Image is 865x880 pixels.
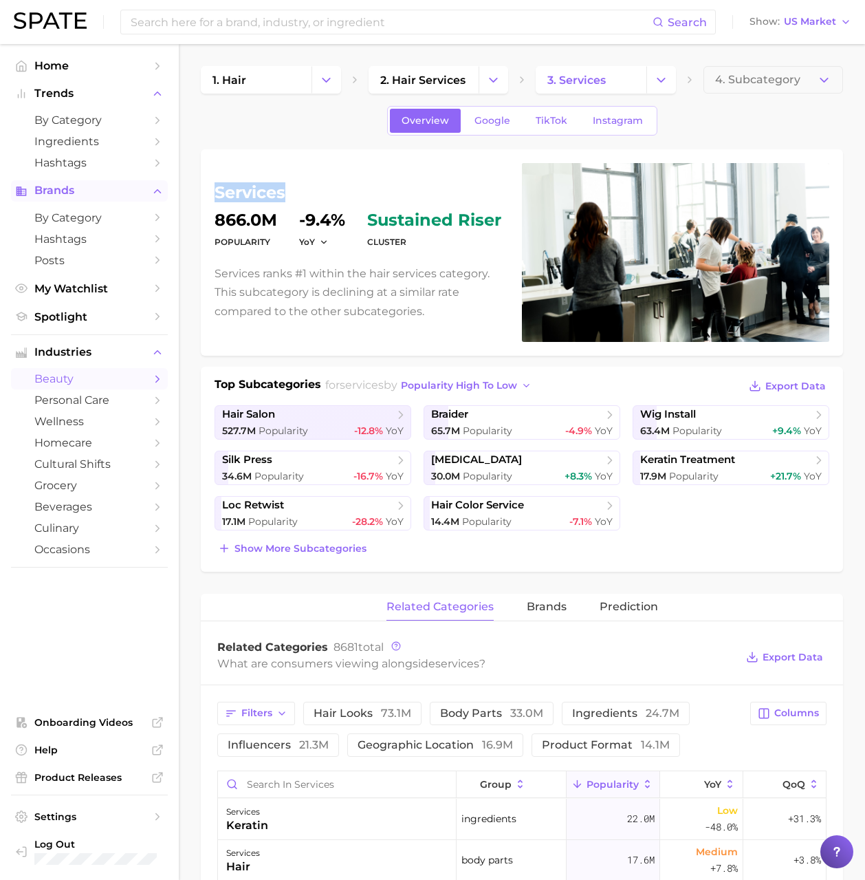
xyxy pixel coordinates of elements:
span: Ingredients [34,135,144,148]
button: Export Data [743,647,826,667]
a: Posts [11,250,168,271]
button: Filters [217,702,295,725]
span: +8.3% [565,470,592,482]
span: 17.1m [222,515,245,528]
span: Popularity [669,470,719,482]
span: popularity high to low [401,380,517,391]
a: [MEDICAL_DATA]30.0m Popularity+8.3% YoY [424,451,620,485]
button: Brands [11,180,168,201]
a: Settings [11,806,168,827]
a: Help [11,740,168,760]
span: US Market [784,18,836,25]
span: Popularity [672,425,722,437]
span: related categories [386,601,494,613]
span: cultural shifts [34,458,144,471]
a: Ingredients [11,131,168,152]
span: 16.9m [482,738,513,751]
a: occasions [11,539,168,560]
span: 33.0m [510,707,543,720]
span: Hashtags [34,156,144,169]
span: Home [34,59,144,72]
span: grocery [34,479,144,492]
span: occasions [34,543,144,556]
span: Search [668,16,707,29]
button: QoQ [743,771,826,798]
span: hair salon [222,408,275,421]
a: loc retwist17.1m Popularity-28.2% YoY [215,496,411,530]
span: QoQ [782,779,805,790]
div: keratin [226,817,268,834]
span: -7.1% [569,515,592,528]
a: beauty [11,368,168,389]
button: Trends [11,83,168,104]
span: Hashtags [34,233,144,246]
span: -28.2% [352,515,383,528]
span: Filters [241,707,272,719]
span: services [435,657,479,670]
span: Popularity [462,515,512,528]
span: [MEDICAL_DATA] [431,453,522,466]
span: 3. services [547,74,606,87]
span: by Category [34,114,144,127]
a: cultural shifts [11,453,168,475]
span: Product Releases [34,771,144,784]
span: 8681 [333,641,358,654]
span: 17.9m [640,470,666,482]
span: Export Data [765,380,826,392]
span: by Category [34,211,144,224]
button: YoY [660,771,743,798]
span: product format [542,740,670,751]
span: body parts [461,852,513,868]
dd: -9.4% [299,212,345,228]
span: services [340,378,384,391]
h1: Top Subcategories [215,376,321,397]
span: YoY [386,470,404,482]
span: geographic location [358,740,513,751]
span: keratin treatment [640,453,735,466]
span: 22.0m [627,811,655,827]
button: Change Category [479,66,508,94]
a: beverages [11,496,168,517]
span: TikTok [536,115,567,127]
span: YoY [595,425,613,437]
span: beauty [34,372,144,385]
button: Export Data [745,376,829,396]
a: culinary [11,517,168,539]
span: Low [717,802,738,819]
a: wellness [11,411,168,432]
span: YoY [804,425,822,437]
span: personal care [34,394,144,407]
span: YoY [704,779,721,790]
span: loc retwist [222,499,284,512]
span: Overview [402,115,449,127]
span: Settings [34,811,144,823]
span: Columns [774,707,819,719]
span: for by [325,378,536,391]
span: Show [749,18,780,25]
span: Prediction [600,601,658,613]
span: YoY [386,515,404,528]
span: Spotlight [34,310,144,323]
span: wellness [34,415,144,428]
div: services [226,845,260,861]
span: YoY [386,425,404,437]
span: 24.7m [646,707,679,720]
button: YoY [299,236,329,248]
a: Spotlight [11,306,168,328]
span: wig install [640,408,696,421]
button: Columns [750,702,826,725]
a: keratin treatment17.9m Popularity+21.7% YoY [633,451,829,485]
button: Show more subcategories [215,539,370,558]
button: serviceskeratiningredients22.0mLow-48.0%+31.3% [218,799,826,840]
a: Hashtags [11,228,168,250]
a: 3. services [536,66,646,94]
button: 4. Subcategory [703,66,844,94]
span: -12.8% [354,425,383,437]
input: Search in services [218,771,456,797]
span: +3.8% [793,852,821,868]
button: Change Category [646,66,676,94]
dt: Popularity [215,234,277,250]
a: Instagram [581,109,655,133]
a: Hashtags [11,152,168,173]
a: personal care [11,389,168,411]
